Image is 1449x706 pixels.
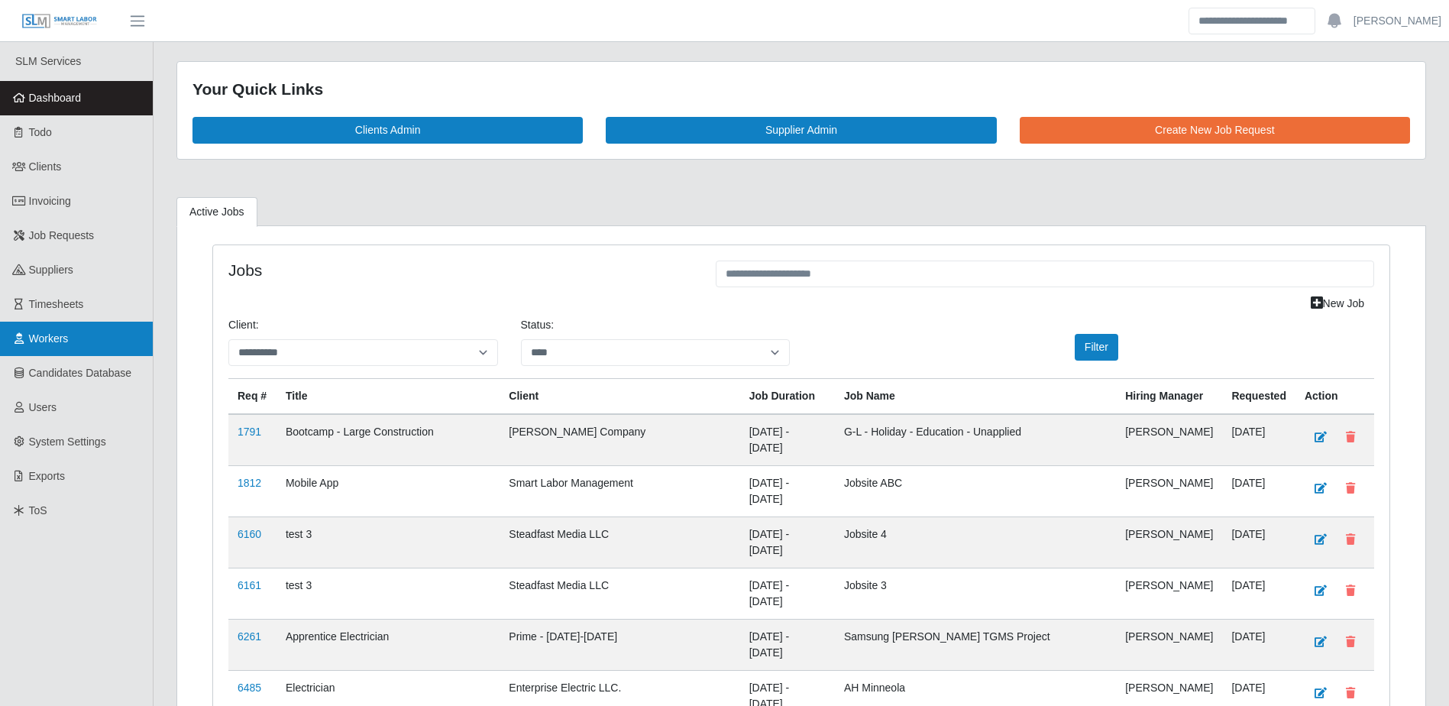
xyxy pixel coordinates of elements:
[29,436,106,448] span: System Settings
[238,579,261,591] a: 6161
[238,528,261,540] a: 6160
[29,504,47,517] span: ToS
[29,332,69,345] span: Workers
[176,197,257,227] a: Active Jobs
[277,378,500,414] th: Title
[228,261,693,280] h4: Jobs
[740,378,835,414] th: Job Duration
[1222,517,1295,568] td: [DATE]
[1295,378,1374,414] th: Action
[835,465,1116,517] td: Jobsite ABC
[15,55,81,67] span: SLM Services
[1222,414,1295,466] td: [DATE]
[29,401,57,413] span: Users
[228,378,277,414] th: Req #
[1116,414,1222,466] td: [PERSON_NAME]
[1116,517,1222,568] td: [PERSON_NAME]
[1222,568,1295,619] td: [DATE]
[1222,378,1295,414] th: Requested
[835,619,1116,670] td: Samsung [PERSON_NAME] TGMS Project
[1116,465,1222,517] td: [PERSON_NAME]
[238,630,261,643] a: 6261
[1354,13,1441,29] a: [PERSON_NAME]
[277,465,500,517] td: Mobile App
[500,517,739,568] td: Steadfast Media LLC
[29,126,52,138] span: Todo
[835,568,1116,619] td: Jobsite 3
[1020,117,1410,144] a: Create New Job Request
[29,298,84,310] span: Timesheets
[1116,619,1222,670] td: [PERSON_NAME]
[238,426,261,438] a: 1791
[500,568,739,619] td: Steadfast Media LLC
[835,414,1116,466] td: G-L - Holiday - Education - Unapplied
[740,465,835,517] td: [DATE] - [DATE]
[1301,290,1374,317] a: New Job
[740,568,835,619] td: [DATE] - [DATE]
[521,317,555,333] label: Status:
[238,682,261,694] a: 6485
[1189,8,1315,34] input: Search
[740,517,835,568] td: [DATE] - [DATE]
[1222,465,1295,517] td: [DATE]
[21,13,98,30] img: SLM Logo
[29,195,71,207] span: Invoicing
[277,517,500,568] td: test 3
[1116,568,1222,619] td: [PERSON_NAME]
[500,378,739,414] th: Client
[500,465,739,517] td: Smart Labor Management
[29,367,132,379] span: Candidates Database
[228,317,259,333] label: Client:
[500,414,739,466] td: [PERSON_NAME] Company
[29,92,82,104] span: Dashboard
[29,160,62,173] span: Clients
[500,619,739,670] td: Prime - [DATE]-[DATE]
[29,470,65,482] span: Exports
[277,414,500,466] td: Bootcamp - Large Construction
[238,477,261,489] a: 1812
[1116,378,1222,414] th: Hiring Manager
[29,229,95,241] span: Job Requests
[192,77,1410,102] div: Your Quick Links
[835,517,1116,568] td: Jobsite 4
[277,619,500,670] td: Apprentice Electrician
[192,117,583,144] a: Clients Admin
[606,117,996,144] a: Supplier Admin
[1222,619,1295,670] td: [DATE]
[740,414,835,466] td: [DATE] - [DATE]
[277,568,500,619] td: test 3
[740,619,835,670] td: [DATE] - [DATE]
[1075,334,1118,361] button: Filter
[835,378,1116,414] th: Job Name
[29,264,73,276] span: Suppliers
